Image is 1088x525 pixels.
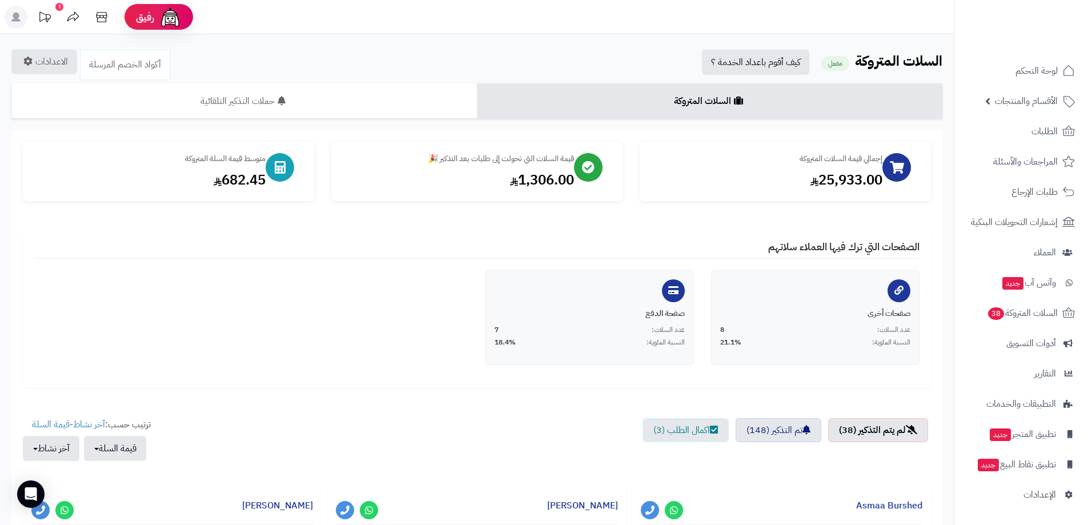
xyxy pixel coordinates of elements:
[1006,335,1056,351] span: أدوات التسويق
[23,436,79,461] button: آخر نشاط
[1034,366,1056,382] span: التقارير
[877,325,910,335] span: عدد السلات:
[495,308,685,319] div: صفحة الدفع
[995,93,1058,109] span: الأقسام والمنتجات
[136,10,154,24] span: رفيق
[651,153,882,165] div: إجمالي قيمة السلات المتروكة
[1011,184,1058,200] span: طلبات الإرجاع
[989,426,1056,442] span: تطبيق المتجر
[652,325,685,335] span: عدد السلات:
[80,49,170,80] a: أكواد الخصم المرسلة
[961,360,1081,387] a: التقارير
[961,209,1081,236] a: إشعارات التحويلات البنكية
[55,3,63,11] div: 1
[720,325,724,335] span: 8
[34,170,266,190] div: 682.45
[961,269,1081,296] a: وآتس آبجديد
[856,499,922,512] a: Asmaa Burshed
[961,330,1081,357] a: أدوات التسويق
[34,241,920,259] h4: الصفحات التي ترك فيها العملاء سلاتهم
[30,6,59,31] a: تحديثات المنصة
[1034,245,1056,261] span: العملاء
[702,50,809,75] a: كيف أقوم باعداد الخدمة ؟
[736,418,821,442] a: تم التذكير (148)
[343,153,574,165] div: قيمة السلات التي تحولت إلى طلبات بعد التذكير 🎉
[978,459,999,471] span: جديد
[855,51,942,71] b: السلات المتروكة
[720,338,741,347] span: 21.1%
[651,170,882,190] div: 25,933.00
[242,499,313,512] a: [PERSON_NAME]
[986,396,1056,412] span: التطبيقات والخدمات
[647,338,685,347] span: النسبة المئوية:
[1015,63,1058,79] span: لوحة التحكم
[23,418,151,461] ul: ترتيب حسب: -
[547,499,618,512] a: [PERSON_NAME]
[1031,123,1058,139] span: الطلبات
[643,418,729,442] a: اكمال الطلب (3)
[477,83,942,119] a: السلات المتروكة
[11,83,477,119] a: حملات التذكير التلقائية
[1001,275,1056,291] span: وآتس آب
[872,338,910,347] span: النسبة المئوية:
[1010,31,1077,55] img: logo-2.png
[990,428,1011,441] span: جديد
[159,6,182,29] img: ai-face.png
[987,305,1058,321] span: السلات المتروكة
[828,418,928,442] a: لم يتم التذكير (38)
[32,418,70,431] a: قيمة السلة
[720,308,910,319] div: صفحات أخرى
[961,239,1081,266] a: العملاء
[961,390,1081,418] a: التطبيقات والخدمات
[1002,277,1023,290] span: جديد
[11,49,77,74] a: الاعدادات
[977,456,1056,472] span: تطبيق نقاط البيع
[84,436,146,461] button: قيمة السلة
[971,214,1058,230] span: إشعارات التحويلات البنكية
[343,170,574,190] div: 1,306.00
[73,418,105,431] a: آخر نشاط
[988,307,1004,320] span: 38
[961,178,1081,206] a: طلبات الإرجاع
[961,481,1081,508] a: الإعدادات
[1023,487,1056,503] span: الإعدادات
[17,480,45,508] div: Open Intercom Messenger
[961,57,1081,85] a: لوحة التحكم
[495,325,499,335] span: 7
[495,338,516,347] span: 18.4%
[961,118,1081,145] a: الطلبات
[961,299,1081,327] a: السلات المتروكة38
[821,56,849,71] small: مفعل
[961,451,1081,478] a: تطبيق نقاط البيعجديد
[961,420,1081,448] a: تطبيق المتجرجديد
[961,148,1081,175] a: المراجعات والأسئلة
[34,153,266,165] div: متوسط قيمة السلة المتروكة
[993,154,1058,170] span: المراجعات والأسئلة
